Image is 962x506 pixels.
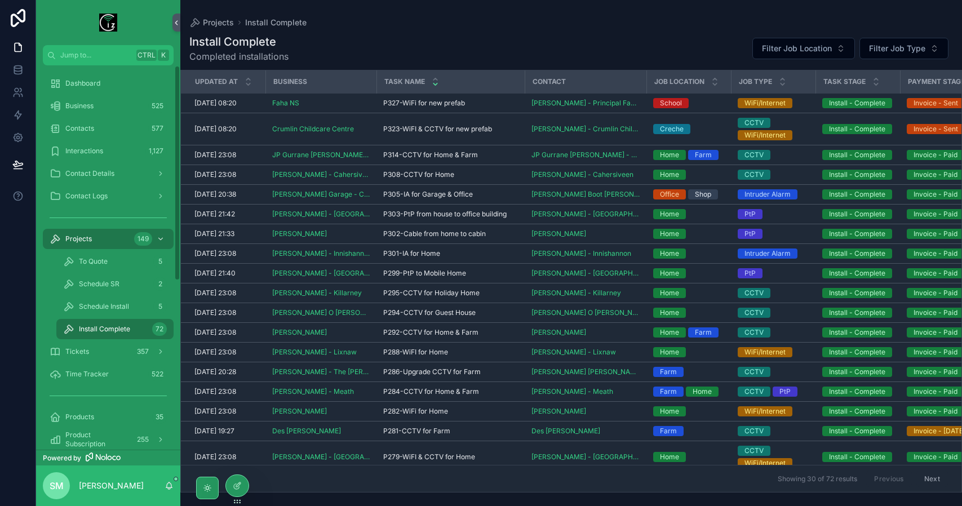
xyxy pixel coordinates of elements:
[738,288,809,298] a: CCTV
[695,150,712,160] div: Farm
[383,269,466,278] span: P299-PtP to Mobile Home
[531,99,640,108] a: [PERSON_NAME] - Principal Faha NS
[272,348,357,357] span: [PERSON_NAME] - Lixnaw
[738,308,809,318] a: CCTV
[914,308,957,318] div: Invoice - Paid
[531,210,640,219] a: [PERSON_NAME] - [GEOGRAPHIC_DATA]
[272,150,370,159] a: JP Gurrane [PERSON_NAME] - Ohermong
[383,125,518,134] a: P323-WiFI & CCTV for new prefab
[744,98,786,108] div: WiFi/Internet
[383,288,518,298] a: P295-CCTV for Holiday Home
[531,308,640,317] a: [PERSON_NAME] O [PERSON_NAME]
[914,170,957,180] div: Invoice - Paid
[829,288,885,298] div: Install - Complete
[383,190,518,199] a: P305-IA for Garage & Office
[272,269,370,278] span: [PERSON_NAME] - [GEOGRAPHIC_DATA]
[744,367,764,377] div: CCTV
[829,308,885,318] div: Install - Complete
[914,150,957,160] div: Invoice - Paid
[653,229,724,239] a: Home
[744,308,764,318] div: CCTV
[194,99,237,108] span: [DATE] 08:20
[43,118,174,139] a: Contacts577
[660,209,679,219] div: Home
[272,229,327,238] a: [PERSON_NAME]
[65,79,100,88] span: Dashboard
[272,288,362,298] span: [PERSON_NAME] - Killarney
[531,170,633,179] a: [PERSON_NAME] - Cahersiveen
[383,348,448,357] span: P288-WiFI for Home
[738,189,809,199] a: Intruder Alarm
[194,190,259,199] a: [DATE] 20:38
[272,367,370,376] a: [PERSON_NAME] - The [PERSON_NAME]
[531,288,621,298] a: [PERSON_NAME] - Killarney
[738,170,809,180] a: CCTV
[194,150,236,159] span: [DATE] 23:08
[383,249,518,258] a: P301-IA for Home
[272,99,299,108] span: Faha NS
[272,348,370,357] a: [PERSON_NAME] - Lixnaw
[653,189,724,199] a: OfficeShop
[153,277,167,291] div: 2
[65,169,114,178] span: Contact Details
[148,99,167,113] div: 525
[65,347,89,356] span: Tickets
[272,125,354,134] a: Crumlin Childcare Centre
[744,118,764,128] div: CCTV
[531,328,586,337] span: [PERSON_NAME]
[829,229,885,239] div: Install - Complete
[653,288,724,298] a: Home
[43,364,174,384] a: Time Tracker522
[65,101,94,110] span: Business
[159,51,168,60] span: K
[653,98,724,108] a: School
[272,210,370,219] a: [PERSON_NAME] - [GEOGRAPHIC_DATA]
[531,150,640,159] a: JP Gurrane [PERSON_NAME] - Ohermong
[744,248,791,259] div: Intruder Alarm
[531,249,640,258] a: [PERSON_NAME] - Innishannon
[822,268,893,278] a: Install - Complete
[660,150,679,160] div: Home
[914,367,957,377] div: Invoice - Paid
[194,367,259,376] a: [DATE] 20:28
[744,130,786,140] div: WiFi/Internet
[822,150,893,160] a: Install - Complete
[43,96,174,116] a: Business525
[43,141,174,161] a: Interactions1,127
[272,328,327,337] span: [PERSON_NAME]
[194,348,259,357] a: [DATE] 23:08
[194,229,259,238] a: [DATE] 21:33
[153,255,167,268] div: 5
[822,124,893,134] a: Install - Complete
[136,50,157,61] span: Ctrl
[194,328,259,337] a: [DATE] 23:08
[272,308,370,317] a: [PERSON_NAME] O [PERSON_NAME]
[653,367,724,377] a: Farm
[194,249,259,258] a: [DATE] 23:08
[752,38,855,59] button: Select Button
[660,268,679,278] div: Home
[383,210,518,219] a: P303-PtP from house to office building
[531,269,640,278] a: [PERSON_NAME] - [GEOGRAPHIC_DATA]
[272,170,370,179] span: [PERSON_NAME] - Cahersiveen
[914,124,958,134] div: Invoice - Sent
[383,229,518,238] a: P302-Cable from home to cabin
[914,327,957,338] div: Invoice - Paid
[822,327,893,338] a: Install - Complete
[695,189,711,199] div: Shop
[738,367,809,377] a: CCTV
[829,327,885,338] div: Install - Complete
[383,348,518,357] a: P288-WiFI for Home
[822,189,893,199] a: Install - Complete
[194,288,236,298] span: [DATE] 23:08
[43,186,174,206] a: Contact Logs
[660,189,679,199] div: Office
